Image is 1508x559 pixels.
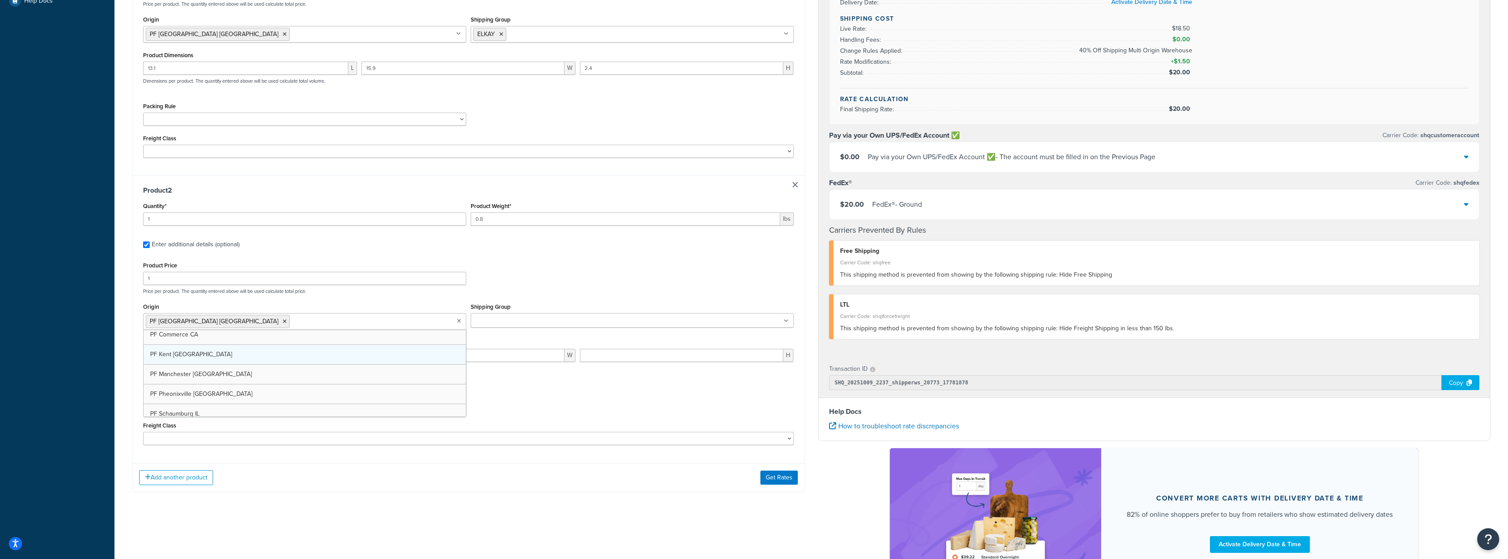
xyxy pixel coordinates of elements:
input: 0.00 [471,212,780,226]
span: shqcustomeraccount [1419,131,1479,140]
span: $20.00 [840,199,864,209]
label: Packing Rule [143,103,176,110]
span: This shipping method is prevented from showing by the following shipping rule: Hide Freight Shipp... [840,324,1174,333]
span: shqfedex [1452,178,1479,187]
span: $0.00 [840,152,859,162]
a: Activate Delivery Date & Time [1210,536,1310,553]
label: Freight Class [143,135,176,142]
h4: Carriers Prevented By Rules [829,224,1480,236]
p: Transaction ID [829,363,868,375]
h4: Shipping Cost [840,14,1469,23]
span: + [1169,56,1192,67]
span: $18.50 [1172,24,1192,33]
h3: Pay via your Own UPS/FedEx Account ✅ [829,131,960,140]
span: $20.00 [1169,104,1192,113]
span: Subtotal: [840,68,866,77]
p: Carrier Code: [1383,129,1479,142]
button: Add another product [139,470,213,485]
label: Product Price [143,262,177,269]
div: Convert more carts with delivery date & time [1156,494,1364,503]
div: Copy [1442,375,1479,390]
div: Pay via your Own UPS/FedEx Account ✅ - The account must be filled in on the Previous Page [868,151,1155,163]
a: PF Commerce CA [144,325,466,344]
div: Carrier Code: shqfree [840,256,1473,269]
span: W [564,62,575,75]
a: How to troubleshoot rate discrepancies [829,421,959,431]
label: Product Weight* [471,203,511,209]
label: Product Dimensions [143,52,193,58]
a: PF Kent [GEOGRAPHIC_DATA] [144,345,466,364]
div: Carrier Code: shqtforcefreight [840,310,1473,322]
span: PF Manchester [GEOGRAPHIC_DATA] [150,369,252,379]
a: PF Pheonixville [GEOGRAPHIC_DATA] [144,384,466,404]
span: L [348,62,357,75]
div: 82% of online shoppers prefer to buy from retailers who show estimated delivery dates [1127,509,1393,520]
p: Price per product. The quantity entered above will be used calculate total price. [141,1,796,7]
span: H [783,62,793,75]
label: Origin [143,16,159,23]
button: Get Rates [760,471,798,485]
button: Open Resource Center [1477,528,1499,550]
span: PF Kent [GEOGRAPHIC_DATA] [150,350,232,359]
div: FedEx® - Ground [872,198,922,211]
span: Rate Modifications: [840,57,893,66]
p: Carrier Code: [1416,177,1479,189]
h3: Product 2 [143,186,794,195]
span: Handling Fees: [840,35,883,44]
span: lbs [780,212,794,226]
a: PF Manchester [GEOGRAPHIC_DATA] [144,365,466,384]
span: PF Pheonixville [GEOGRAPHIC_DATA] [150,389,252,398]
span: W [564,349,575,362]
a: Remove Item [793,182,798,187]
p: Price per product. The quantity entered above will be used calculate total price. [141,288,796,294]
span: PF Schaumburg IL [150,409,199,418]
a: PF Schaumburg IL [144,404,466,424]
span: PF Commerce CA [150,330,198,339]
span: 40% Off Shipping Multi Origin Warehouse [1077,45,1192,56]
label: Shipping Group [471,16,511,23]
span: PF [GEOGRAPHIC_DATA] [GEOGRAPHIC_DATA] [150,317,278,326]
p: Dimensions per product. The quantity entered above will be used calculate total volume. [141,78,325,84]
label: Quantity* [143,203,166,209]
h4: Help Docs [829,406,1480,417]
span: H [783,349,793,362]
div: Enter additional details (optional) [152,238,240,251]
div: Free Shipping [840,245,1473,257]
span: This shipping method is prevented from showing by the following shipping rule: Hide Free Shipping [840,270,1112,279]
input: 0 [143,212,466,226]
span: $20.00 [1169,68,1192,77]
span: Change Rules Applied: [840,46,904,55]
label: Shipping Group [471,303,511,310]
span: Live Rate: [840,24,869,33]
span: PF [GEOGRAPHIC_DATA] [GEOGRAPHIC_DATA] [150,29,278,39]
span: $1.50 [1174,57,1192,66]
div: LTL [840,299,1473,311]
span: ELKAY [477,29,495,39]
label: Origin [143,303,159,310]
label: Freight Class [143,422,176,429]
h3: FedEx® [829,179,852,187]
input: Enter additional details (optional) [143,241,150,248]
h4: Rate Calculation [840,95,1469,104]
span: $0.00 [1172,35,1192,44]
span: Final Shipping Rate: [840,105,896,114]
